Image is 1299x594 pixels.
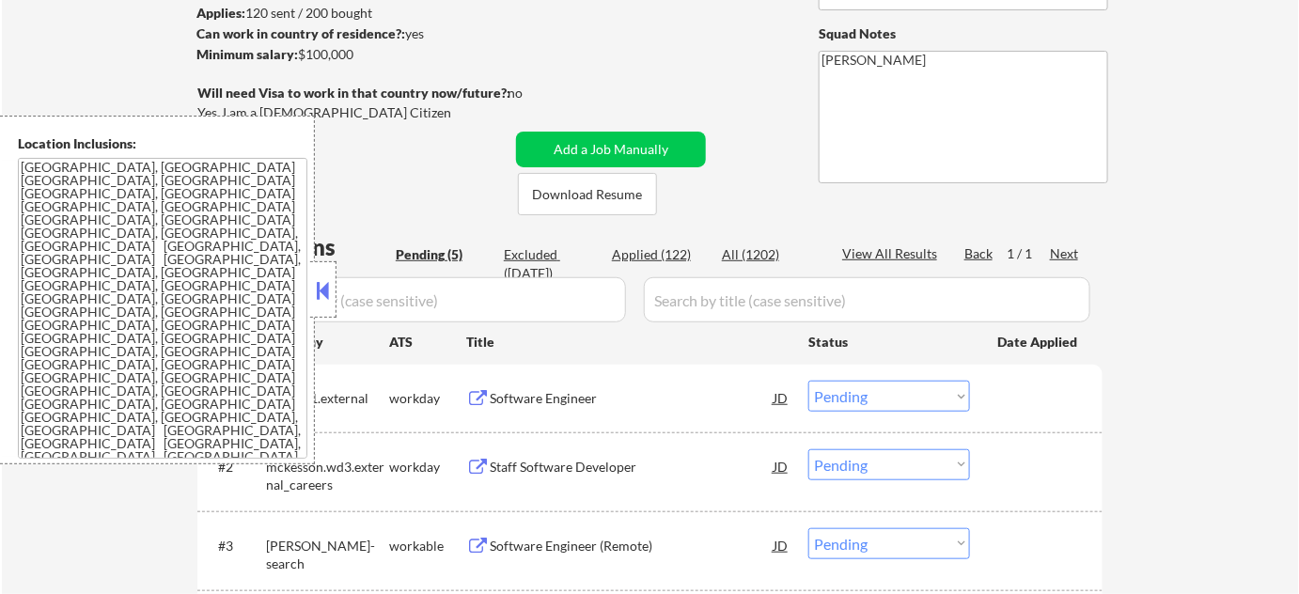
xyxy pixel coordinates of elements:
[722,245,816,264] div: All (1202)
[197,103,515,122] div: Yes, I am a [DEMOGRAPHIC_DATA] Citizen
[389,389,466,408] div: workday
[808,324,970,358] div: Status
[196,5,245,21] strong: Applies:
[218,458,251,477] div: #2
[396,245,490,264] div: Pending (5)
[612,245,706,264] div: Applied (122)
[504,245,598,282] div: Excluded ([DATE])
[518,173,657,215] button: Download Resume
[772,381,790,414] div: JD
[197,85,510,101] strong: Will need Visa to work in that country now/future?:
[389,458,466,477] div: workday
[997,333,1080,352] div: Date Applied
[644,277,1090,322] input: Search by title (case sensitive)
[196,24,504,43] div: yes
[18,134,307,153] div: Location Inclusions:
[772,449,790,483] div: JD
[389,333,466,352] div: ATS
[266,537,389,573] div: [PERSON_NAME]-search
[266,458,389,494] div: mckesson.wd3.external_careers
[203,277,626,322] input: Search by company (case sensitive)
[964,244,994,263] div: Back
[772,528,790,562] div: JD
[196,4,509,23] div: 120 sent / 200 bought
[490,537,774,555] div: Software Engineer (Remote)
[490,458,774,477] div: Staff Software Developer
[196,46,298,62] strong: Minimum salary:
[196,25,405,41] strong: Can work in country of residence?:
[842,244,943,263] div: View All Results
[196,45,509,64] div: $100,000
[508,84,561,102] div: no
[490,389,774,408] div: Software Engineer
[819,24,1108,43] div: Squad Notes
[218,537,251,555] div: #3
[1050,244,1080,263] div: Next
[516,132,706,167] button: Add a Job Manually
[466,333,790,352] div: Title
[1007,244,1050,263] div: 1 / 1
[389,537,466,555] div: workable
